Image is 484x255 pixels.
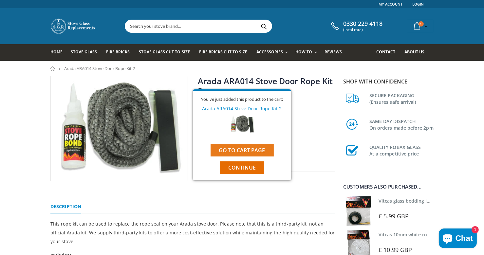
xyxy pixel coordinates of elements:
span: About us [404,49,424,55]
span: 1 [419,21,424,27]
span: £ 5.99 GBP [379,212,409,220]
h3: SECURE PACKAGING (Ensures safe arrival) [369,91,434,105]
p: Shop with confidence [343,78,434,85]
a: Home [50,44,67,61]
span: Arada ARA014 Stove Door Rope Kit 2 [64,65,135,71]
h3: QUALITY ROBAX GLASS At a competitive price [369,143,434,157]
span: 0330 229 4118 [343,20,382,27]
img: Arada_ARA014_Stove_Door_Rope_Kit_2_800x_crop_center.jpg [51,76,188,181]
img: Arada ARA014 Stove Door Rope Kit 2 [229,114,255,135]
span: Stove Glass Cut To Size [139,49,190,55]
span: Reviews [325,49,342,55]
inbox-online-store-chat: Shopify online store chat [437,228,479,250]
a: Contact [376,44,400,61]
a: Stove Glass [71,44,102,61]
span: Home [50,49,63,55]
a: Arada ARA014 Stove Door Rope Kit 2 [202,105,282,112]
button: Continue [220,161,264,174]
a: About us [404,44,429,61]
span: Contact [376,49,395,55]
span: £ 10.99 GBP [379,246,412,254]
a: Fire Bricks [106,44,135,61]
a: 0330 229 4118 (local rate) [329,20,382,32]
span: Stove Glass [71,49,97,55]
input: Search your stove brand... [125,20,345,32]
span: (local rate) [343,27,382,32]
span: Fire Bricks Cut To Size [199,49,247,55]
a: Fire Bricks Cut To Size [199,44,252,61]
a: Description [50,200,81,213]
span: Continue [228,164,256,171]
span: How To [295,49,312,55]
span: Accessories [256,49,283,55]
img: Stove Glass Replacement [50,18,96,34]
a: 1 [412,20,429,32]
div: You've just added this product to the cart: [198,97,286,101]
span: Fire Bricks [106,49,130,55]
a: Accessories [256,44,291,61]
a: Stove Glass Cut To Size [139,44,195,61]
a: Go to cart page [211,144,274,156]
p: This rope kit can be used to replace the rope seal on your Arada stove door. Please note that thi... [50,219,335,246]
img: Vitcas stove glass bedding in tape [343,196,374,226]
a: Home [50,66,55,71]
div: Customers also purchased... [343,184,434,189]
a: Reviews [325,44,347,61]
a: Arada ARA014 Stove Door Rope Kit 2 [198,75,333,96]
a: How To [295,44,320,61]
button: Search [256,20,271,32]
h3: SAME DAY DISPATCH On orders made before 2pm [369,117,434,131]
